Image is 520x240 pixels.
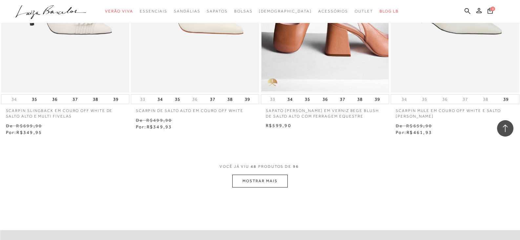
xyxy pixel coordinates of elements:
[251,164,257,169] span: 48
[391,104,519,119] a: SCARPIN MULE EM COURO OFF WHITE E SALTO [PERSON_NAME]
[380,5,399,17] a: BLOG LB
[318,5,348,17] a: categoryNavScreenReaderText
[285,95,295,104] button: 34
[6,123,13,128] small: De
[10,96,19,102] button: 34
[16,130,42,135] span: R$349,95
[400,96,409,102] button: 34
[147,124,172,129] span: R$349,93
[190,96,199,102] button: 36
[440,96,449,102] button: 36
[396,130,432,135] span: Por:
[259,9,312,13] span: [DEMOGRAPHIC_DATA]
[138,96,147,102] button: 33
[219,164,301,169] span: VOCÊ JÁ VIU PRODUTOS DE
[293,164,299,169] span: 96
[373,95,382,104] button: 39
[207,9,227,13] span: Sapatos
[136,124,172,129] span: Por:
[208,95,217,104] button: 37
[355,95,364,104] button: 38
[131,104,259,114] a: SCARPIN DE SALTO ALTO EM COURO OFF WHITE
[174,9,200,13] span: Sandálias
[225,95,235,104] button: 38
[173,95,182,104] button: 35
[207,5,227,17] a: categoryNavScreenReaderText
[6,130,42,135] span: Por:
[259,5,312,17] a: noSubCategoriesText
[1,104,129,119] a: SCARPIN SLINGBACK EM COURO OFF WHITE DE SALTO ALTO E MULTI FIVELAS
[91,95,100,104] button: 38
[406,130,432,135] span: R$461,93
[420,96,429,102] button: 35
[318,9,348,13] span: Acessórios
[486,7,495,16] button: 0
[380,9,399,13] span: BLOG LB
[303,95,312,104] button: 35
[338,95,347,104] button: 37
[396,123,403,128] small: De
[30,95,39,104] button: 35
[234,5,253,17] a: categoryNavScreenReaderText
[321,95,330,104] button: 36
[406,123,432,128] small: R$659,90
[243,95,252,104] button: 39
[234,9,253,13] span: Bolsas
[140,5,167,17] a: categoryNavScreenReaderText
[481,96,490,102] button: 38
[136,118,143,123] small: De
[261,73,284,93] img: golden_caliandra_v6.png
[50,95,59,104] button: 36
[232,175,287,187] button: MOSTRAR MAIS
[501,95,510,104] button: 39
[355,9,373,13] span: Outlet
[105,5,133,17] a: categoryNavScreenReaderText
[140,9,167,13] span: Essenciais
[105,9,133,13] span: Verão Viva
[461,96,470,102] button: 37
[16,123,42,128] small: R$699,90
[261,104,389,119] a: SAPATO [PERSON_NAME] EM VERNIZ BEGE BLUSH DE SALTO ALTO COM FERRAGEM EQUESTRE
[71,95,80,104] button: 37
[355,5,373,17] a: categoryNavScreenReaderText
[156,95,165,104] button: 34
[174,5,200,17] a: categoryNavScreenReaderText
[268,96,277,102] button: 33
[490,7,495,11] span: 0
[111,95,120,104] button: 39
[146,118,172,123] small: R$499,90
[266,123,291,128] span: R$599,90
